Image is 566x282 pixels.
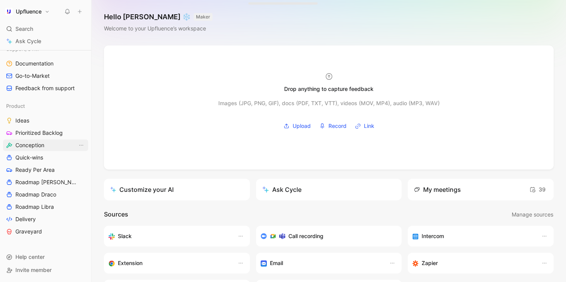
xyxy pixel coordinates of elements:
h2: Sources [104,210,128,220]
span: Prioritized Backlog [15,129,63,137]
button: Ask Cycle [256,179,402,200]
a: Ask Cycle [3,35,88,47]
a: Ready Per Area [3,164,88,176]
span: Record [328,121,347,131]
button: Link [352,120,377,132]
a: Feedback from support [3,82,88,94]
div: ProductIdeasPrioritized BacklogConceptionView actionsQuick-winsReady Per AreaRoadmap [PERSON_NAME... [3,100,88,237]
div: Welcome to your Upfluence’s workspace [104,24,213,33]
span: Product [6,102,25,110]
h3: Email [270,258,283,268]
a: Ideas [3,115,88,126]
div: Capture feedback from thousands of sources with Zapier (survey results, recordings, sheets, etc). [412,258,534,268]
button: UpfluenceUpfluence [3,6,52,17]
h3: Zapier [422,258,438,268]
div: My meetings [414,185,461,194]
div: Search [3,23,88,35]
div: Customize your AI [110,185,174,194]
h1: Upfluence [16,8,42,15]
a: Documentation [3,58,88,69]
div: Sync your customers, send feedback and get updates in Slack [109,232,230,241]
span: Roadmap Draco [15,191,56,198]
a: Go-to-Market [3,70,88,82]
h1: Hello [PERSON_NAME] ❄️ [104,12,213,22]
span: Ideas [15,117,29,124]
div: Invite member [3,264,88,276]
div: Help center [3,251,88,263]
h3: Slack [118,232,132,241]
a: ConceptionView actions [3,139,88,151]
div: Support/GTMDocumentationGo-to-MarketFeedback from support [3,43,88,94]
span: Ask Cycle [15,37,41,46]
span: Ready Per Area [15,166,55,174]
span: Conception [15,141,44,149]
a: Roadmap [PERSON_NAME] [3,176,88,188]
img: Upfluence [5,8,13,15]
button: Upload [281,120,313,132]
div: Record & transcribe meetings from Zoom, Meet & Teams. [261,232,391,241]
span: Manage sources [512,210,553,219]
a: Quick-wins [3,152,88,163]
span: Quick-wins [15,154,43,161]
span: Documentation [15,60,54,67]
span: 39 [529,185,546,194]
span: Link [364,121,374,131]
span: Upload [293,121,311,131]
a: Delivery [3,213,88,225]
a: Customize your AI [104,179,250,200]
div: Ask Cycle [262,185,301,194]
div: Images (JPG, PNG, GIF), docs (PDF, TXT, VTT), videos (MOV, MP4), audio (MP3, WAV) [218,99,440,108]
button: Record [316,120,349,132]
span: Help center [15,253,45,260]
span: Invite member [15,267,52,273]
button: Manage sources [511,210,554,220]
a: Graveyard [3,226,88,237]
h3: Intercom [422,232,444,241]
div: Product [3,100,88,112]
button: MAKER [194,13,213,21]
button: 39 [527,183,548,196]
span: Graveyard [15,228,42,235]
div: Drop anything to capture feedback [284,84,373,94]
h3: Call recording [288,232,323,241]
div: Forward emails to your feedback inbox [261,258,382,268]
span: Search [15,24,33,34]
div: Sync your customers, send feedback and get updates in Intercom [412,232,534,241]
span: Go-to-Market [15,72,50,80]
button: View actions [77,141,85,149]
span: Delivery [15,215,36,223]
a: Prioritized Backlog [3,127,88,139]
span: Roadmap [PERSON_NAME] [15,178,78,186]
span: Roadmap Libra [15,203,54,211]
span: Feedback from support [15,84,75,92]
a: Roadmap Libra [3,201,88,213]
div: Capture feedback from anywhere on the web [109,258,230,268]
a: Roadmap Draco [3,189,88,200]
h3: Extension [118,258,142,268]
